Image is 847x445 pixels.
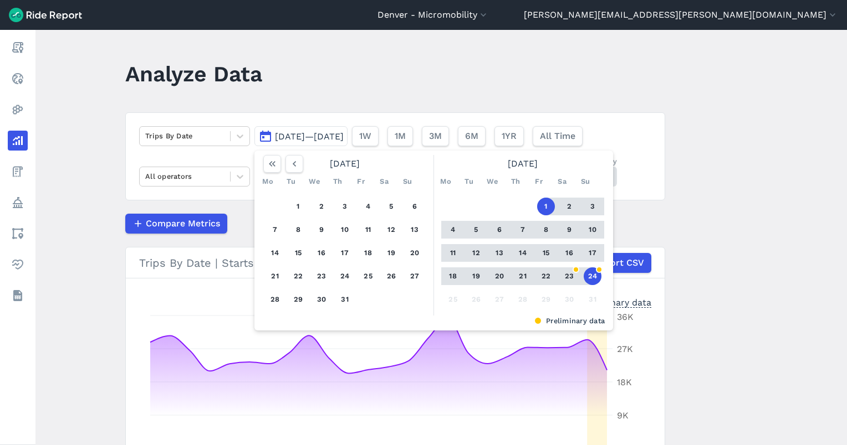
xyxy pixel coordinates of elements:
button: 27 [491,291,508,308]
button: 3 [336,198,354,215]
button: 29 [289,291,307,308]
button: 1YR [494,126,524,146]
button: 22 [289,267,307,285]
button: Denver - Micromobility [377,8,489,22]
button: Compare Metrics [125,214,227,234]
button: [PERSON_NAME][EMAIL_ADDRESS][PERSON_NAME][DOMAIN_NAME] [524,8,838,22]
button: 12 [467,244,485,262]
button: 5 [467,221,485,239]
div: Su [399,173,416,190]
span: All Time [540,130,575,143]
span: Export CSV [594,256,644,270]
div: Fr [530,173,548,190]
button: 20 [406,244,423,262]
a: Heatmaps [8,100,28,120]
span: 1M [395,130,406,143]
span: [DATE]—[DATE] [275,131,344,142]
button: 28 [514,291,532,308]
button: 1W [352,126,379,146]
button: 20 [491,267,508,285]
button: 17 [336,244,354,262]
button: 30 [313,291,330,308]
button: 18 [444,267,462,285]
button: 18 [359,244,377,262]
div: Fr [352,173,370,190]
button: 30 [560,291,578,308]
a: Report [8,38,28,58]
div: [DATE] [437,155,609,173]
button: 27 [406,267,423,285]
button: 3 [584,198,601,215]
a: Areas [8,224,28,244]
div: [DATE] [259,155,431,173]
button: 3M [422,126,449,146]
button: 9 [313,221,330,239]
button: 8 [289,221,307,239]
div: Mo [437,173,455,190]
button: 23 [313,267,330,285]
button: 11 [359,221,377,239]
button: 4 [444,221,462,239]
button: 7 [266,221,284,239]
span: Compare Metrics [146,217,220,230]
a: Analyze [8,131,28,151]
button: All Time [533,126,583,146]
div: Th [507,173,524,190]
button: 21 [514,267,532,285]
button: 9 [560,221,578,239]
button: 19 [467,267,485,285]
button: 6M [458,126,486,146]
div: Preliminary data [580,296,651,308]
button: 28 [266,291,284,308]
tspan: 9K [617,410,629,421]
button: 10 [336,221,354,239]
button: [DATE]—[DATE] [254,126,348,146]
div: We [305,173,323,190]
button: 13 [406,221,423,239]
div: Preliminary data [263,315,605,326]
button: 21 [266,267,284,285]
button: 1 [537,198,555,215]
button: 8 [537,221,555,239]
tspan: 27K [617,344,633,354]
a: Fees [8,162,28,182]
button: 19 [382,244,400,262]
span: 1YR [502,130,517,143]
div: Sa [375,173,393,190]
button: 23 [560,267,578,285]
div: Tu [282,173,300,190]
button: 6 [406,198,423,215]
button: 29 [537,291,555,308]
h1: Analyze Data [125,59,262,89]
button: 2 [560,198,578,215]
button: 25 [444,291,462,308]
button: 1 [289,198,307,215]
a: Health [8,255,28,275]
button: 25 [359,267,377,285]
button: 24 [584,267,601,285]
button: 11 [444,244,462,262]
tspan: 18K [617,377,632,387]
button: 31 [336,291,354,308]
button: 1M [387,126,413,146]
button: 26 [467,291,485,308]
span: 3M [429,130,442,143]
button: 13 [491,244,508,262]
div: Mo [259,173,277,190]
button: 31 [584,291,601,308]
button: 10 [584,221,601,239]
div: Th [329,173,346,190]
tspan: 36K [617,312,634,322]
button: 26 [382,267,400,285]
div: Sa [553,173,571,190]
button: 16 [313,244,330,262]
button: 5 [382,198,400,215]
img: Ride Report [9,8,82,22]
button: 14 [514,244,532,262]
button: 17 [584,244,601,262]
div: Tu [460,173,478,190]
button: 2 [313,198,330,215]
button: 15 [537,244,555,262]
button: 12 [382,221,400,239]
button: 14 [266,244,284,262]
